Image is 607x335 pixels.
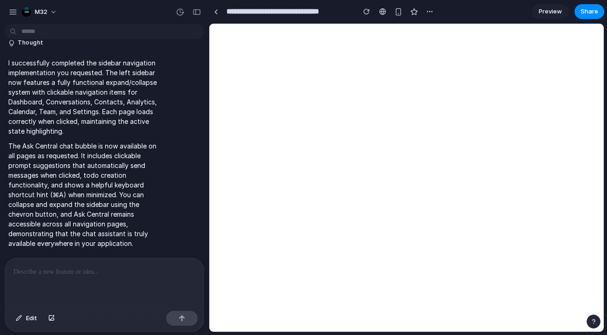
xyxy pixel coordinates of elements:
span: Share [581,7,598,16]
span: Edit [26,314,37,323]
p: The Ask Central chat bubble is now available on all pages as requested. It includes clickable pro... [8,141,163,248]
button: Share [575,4,604,19]
span: Preview [539,7,562,16]
span: m32 [35,7,47,17]
p: I successfully completed the sidebar navigation implementation you requested. The left sidebar no... [8,58,163,136]
a: Preview [532,4,569,19]
button: m32 [18,5,62,19]
button: Edit [11,311,42,326]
